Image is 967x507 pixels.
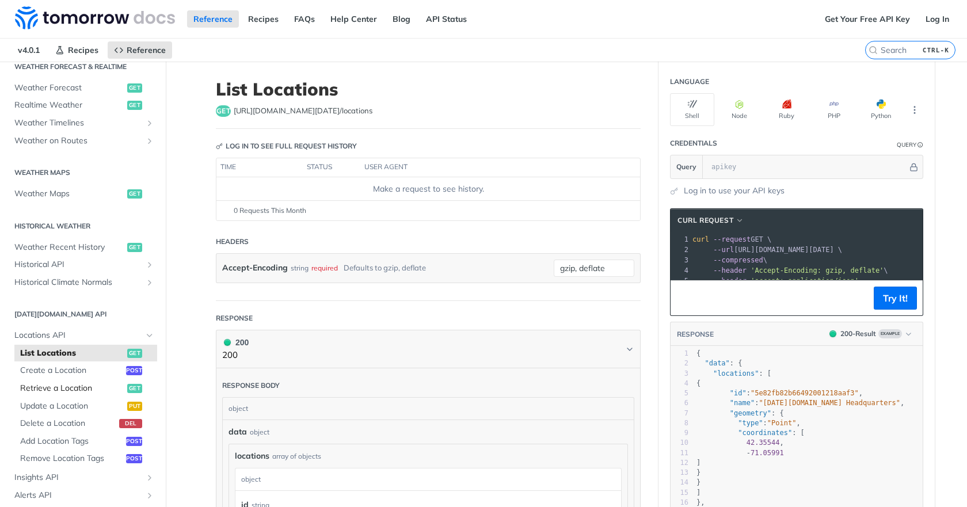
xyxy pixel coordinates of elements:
[234,205,306,216] span: 0 Requests This Month
[818,10,916,28] a: Get Your Free API Key
[288,10,321,28] a: FAQs
[897,140,916,149] div: Query
[670,77,709,87] div: Language
[692,235,709,243] span: curl
[696,379,700,387] span: {
[145,260,154,269] button: Show subpages for Historical API
[759,399,900,407] span: "[DATE][DOMAIN_NAME] Headquarters"
[747,449,751,457] span: -
[692,235,771,243] span: GET \
[9,167,157,178] h2: Weather Maps
[696,369,771,378] span: : [
[671,458,688,468] div: 12
[671,438,688,448] div: 10
[12,41,46,59] span: v4.0.1
[14,259,142,270] span: Historical API
[9,62,157,72] h2: Weather Forecast & realtime
[127,189,142,199] span: get
[671,379,688,388] div: 4
[15,6,175,29] img: Tomorrow.io Weather API Docs
[730,399,755,407] span: "name"
[242,10,285,28] a: Recipes
[713,256,763,264] span: --compressed
[692,246,842,254] span: [URL][DOMAIN_NAME][DATE] \
[859,93,903,126] button: Python
[671,388,688,398] div: 5
[14,242,124,253] span: Weather Recent History
[717,93,762,126] button: Node
[671,398,688,408] div: 6
[216,143,223,150] svg: Key
[673,215,748,226] button: cURL Request
[20,365,123,376] span: Create a Location
[696,429,805,437] span: : [
[692,256,767,264] span: \
[14,135,142,147] span: Weather on Routes
[625,345,634,354] svg: Chevron
[145,119,154,128] button: Show subpages for Weather Timelines
[696,419,801,427] span: : ,
[216,158,303,177] th: time
[671,234,690,245] div: 1
[229,426,247,438] span: data
[747,439,780,447] span: 42.35544
[9,309,157,319] h2: [DATE][DOMAIN_NAME] API
[9,469,157,486] a: Insights APIShow subpages for Insights API
[420,10,473,28] a: API Status
[127,402,142,411] span: put
[696,399,904,407] span: : ,
[676,289,692,307] button: Copy to clipboard
[9,221,157,231] h2: Historical Weather
[187,10,239,28] a: Reference
[671,409,688,418] div: 7
[671,448,688,458] div: 11
[812,93,856,126] button: PHP
[234,105,372,117] span: https://api.tomorrow.io/v4/locations
[272,451,321,462] div: array of objects
[216,237,249,247] div: Headers
[250,427,269,437] div: object
[705,359,729,367] span: "data"
[671,418,688,428] div: 8
[216,79,641,100] h1: List Locations
[751,277,859,285] span: 'accept: application/json'
[127,243,142,252] span: get
[696,359,743,367] span: : {
[9,274,157,291] a: Historical Climate NormalsShow subpages for Historical Climate Normals
[360,158,617,177] th: user agent
[713,277,747,285] span: --header
[917,142,923,148] i: Information
[14,277,142,288] span: Historical Climate Normals
[216,313,253,323] div: Response
[730,409,771,417] span: "geometry"
[671,428,688,438] div: 9
[670,93,714,126] button: Shell
[764,93,809,126] button: Ruby
[671,488,688,498] div: 15
[291,260,309,276] div: string
[14,380,157,397] a: Retrieve a Locationget
[676,329,714,340] button: RESPONSE
[119,419,142,428] span: del
[908,161,920,173] button: Hide
[878,329,902,338] span: Example
[869,45,878,55] svg: Search
[145,331,154,340] button: Hide subpages for Locations API
[386,10,417,28] a: Blog
[216,141,357,151] div: Log in to see full request history
[14,490,142,501] span: Alerts API
[9,239,157,256] a: Weather Recent Historyget
[751,389,859,397] span: "5e82fb82b66492001218aaf3"
[222,336,634,362] button: 200 200200
[713,369,759,378] span: "locations"
[14,450,157,467] a: Remove Location Tagspost
[730,389,747,397] span: "id"
[9,185,157,203] a: Weather Mapsget
[127,349,142,358] span: get
[919,10,955,28] a: Log In
[670,138,717,148] div: Credentials
[14,415,157,432] a: Delete a Locationdel
[221,183,635,195] div: Make a request to see history.
[671,359,688,368] div: 2
[671,245,690,255] div: 2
